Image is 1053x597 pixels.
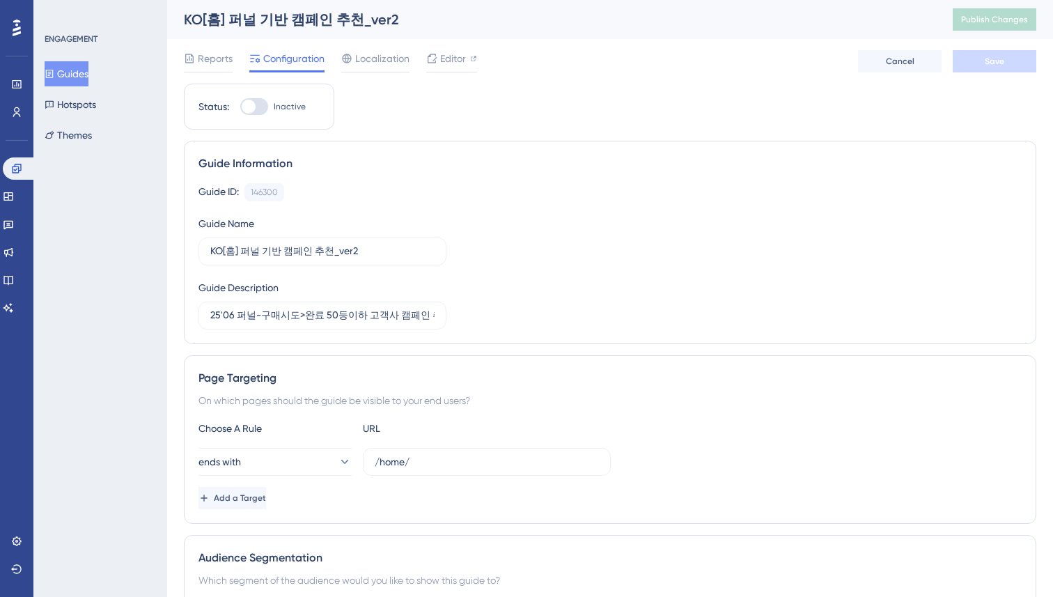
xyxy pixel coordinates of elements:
input: yourwebsite.com/path [375,454,599,470]
button: Hotspots [45,92,96,117]
div: On which pages should the guide be visible to your end users? [198,392,1022,409]
div: KO[홈] 퍼널 기반 캠페인 추천_ver2 [184,10,918,29]
div: 146300 [251,187,278,198]
button: Publish Changes [953,8,1036,31]
div: URL [363,420,516,437]
span: Localization [355,50,409,67]
span: Configuration [263,50,325,67]
div: Guide Name [198,215,254,232]
span: Add a Target [214,493,266,504]
span: Publish Changes [961,14,1028,25]
button: Guides [45,61,88,86]
div: Choose A Rule [198,420,352,437]
div: Which segment of the audience would you like to show this guide to? [198,572,1022,589]
span: Inactive [274,101,306,112]
div: Guide Description [198,279,279,296]
div: Page Targeting [198,370,1022,387]
input: Type your Guide’s Name here [210,244,435,259]
div: Audience Segmentation [198,550,1022,566]
button: ends with [198,448,352,476]
span: ends with [198,453,241,470]
button: Cancel [858,50,942,72]
div: Status: [198,98,229,115]
button: Add a Target [198,487,266,509]
div: Guide ID: [198,183,239,201]
span: Save [985,56,1004,67]
span: Reports [198,50,233,67]
span: Cancel [886,56,914,67]
span: Editor [440,50,466,67]
button: Themes [45,123,92,148]
div: ENGAGEMENT [45,33,97,45]
div: Guide Information [198,155,1022,172]
button: Save [953,50,1036,72]
input: Type your Guide’s Description here [210,308,435,323]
